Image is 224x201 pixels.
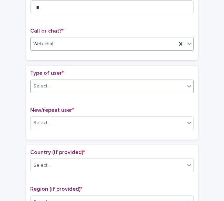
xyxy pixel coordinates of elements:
[33,162,51,169] div: Select...
[30,28,64,34] span: Call or chat?
[30,107,74,113] span: New/repeat user
[33,119,51,127] div: Select...
[33,83,51,90] div: Select...
[33,40,54,48] span: Web chat
[30,186,82,192] span: Region (if provided)
[30,70,64,76] span: Type of user
[30,150,85,155] span: Country (if provided)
